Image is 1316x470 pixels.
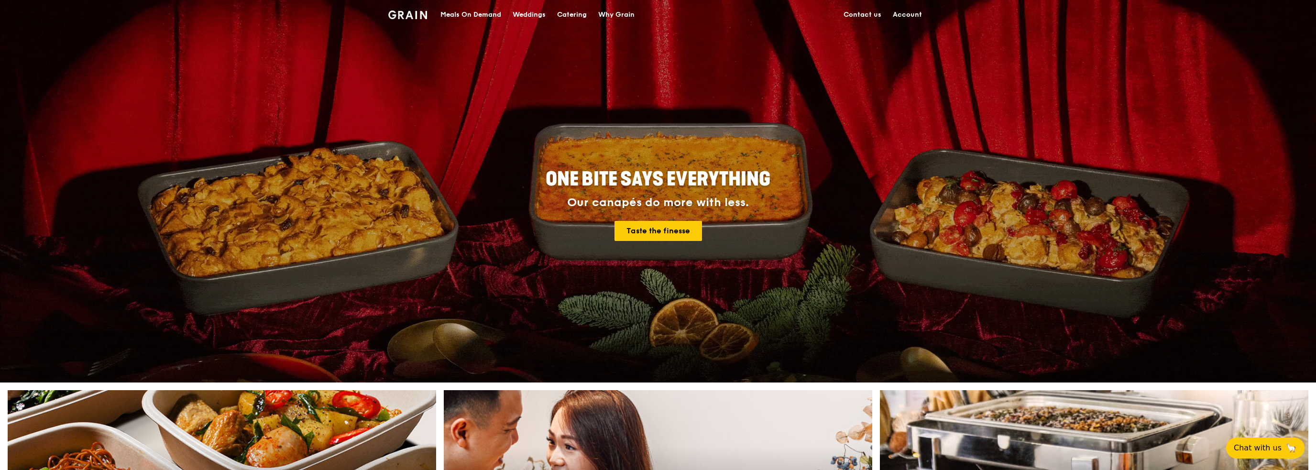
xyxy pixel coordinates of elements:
button: Chat with us🦙 [1226,437,1305,459]
span: ONE BITE SAYS EVERYTHING [546,168,770,191]
span: Chat with us [1234,442,1282,454]
div: Meals On Demand [440,0,501,29]
a: Catering [551,0,592,29]
div: Catering [557,0,587,29]
span: 🦙 [1285,442,1297,454]
div: Why Grain [598,0,635,29]
div: Our canapés do more with less. [486,196,830,209]
a: Weddings [507,0,551,29]
img: Grain [388,11,427,19]
a: Contact us [838,0,887,29]
div: Weddings [513,0,546,29]
a: Account [887,0,928,29]
a: Why Grain [592,0,640,29]
a: Taste the finesse [614,221,702,241]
